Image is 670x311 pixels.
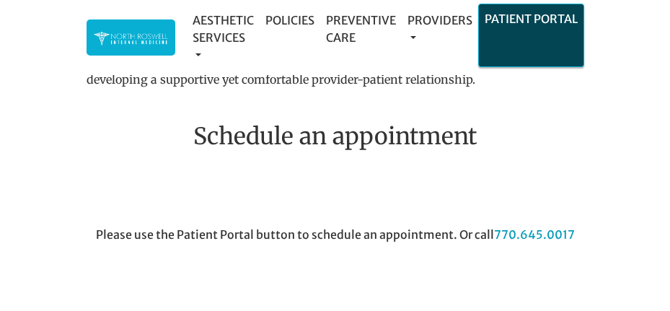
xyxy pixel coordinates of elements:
img: North Roswell Internal Medicine [94,30,168,47]
a: Patient Portal [479,4,583,33]
a: Aesthetic Services [187,6,260,69]
a: Providers [402,6,478,52]
h2: Schedule an appointment [87,123,584,150]
div: Please use the Patient Portal button to schedule an appointment. Or call [76,226,595,307]
a: 770.645.0017 [494,227,575,242]
a: Policies [260,6,320,35]
a: Preventive Care [320,6,402,52]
